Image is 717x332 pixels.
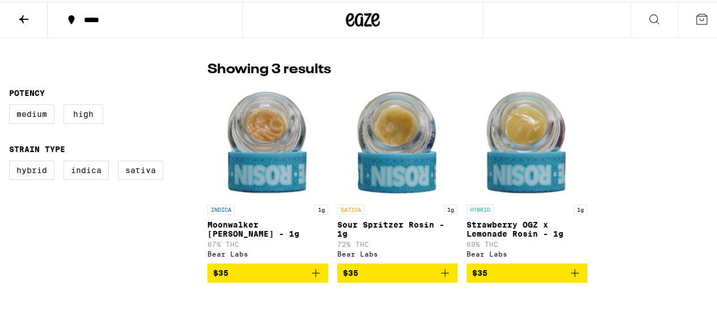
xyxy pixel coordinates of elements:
label: High [63,103,103,122]
p: 67% THC [207,239,328,246]
label: Hybrid [9,159,54,178]
img: Bear Labs - Strawberry OGZ x Lemonade Rosin - 1g [470,83,583,197]
label: Medium [9,103,54,122]
label: Sativa [118,159,163,178]
span: $35 [472,267,487,276]
p: 1g [444,203,457,213]
a: Open page for Moonwalker OG Rosin - 1g from Bear Labs [207,83,328,262]
p: 1g [315,203,328,213]
p: SATIVA [337,203,364,213]
p: HYBRID [466,203,494,213]
p: Sour Spritzer Rosin - 1g [337,218,458,237]
button: Add to bag [207,262,328,281]
img: Bear Labs - Sour Spritzer Rosin - 1g [341,83,454,197]
div: Bear Labs [337,249,458,256]
legend: Strain Type [9,143,65,152]
p: Strawberry OGZ x Lemonade Rosin - 1g [466,218,587,237]
p: 69% THC [466,239,587,246]
span: Hi. Need any help? [7,8,82,17]
button: Add to bag [337,262,458,281]
p: INDICA [207,203,235,213]
span: $35 [213,267,228,276]
p: Showing 3 results [207,58,331,78]
label: Indica [63,159,109,178]
div: Bear Labs [466,249,587,256]
p: Moonwalker [PERSON_NAME] - 1g [207,218,328,237]
button: Add to bag [466,262,587,281]
span: $35 [343,267,358,276]
div: Bear Labs [207,249,328,256]
p: 1g [574,203,587,213]
a: Open page for Sour Spritzer Rosin - 1g from Bear Labs [337,83,458,262]
img: Bear Labs - Moonwalker OG Rosin - 1g [211,83,324,197]
legend: Potency [9,87,45,96]
p: 72% THC [337,239,458,246]
a: Open page for Strawberry OGZ x Lemonade Rosin - 1g from Bear Labs [466,83,587,262]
